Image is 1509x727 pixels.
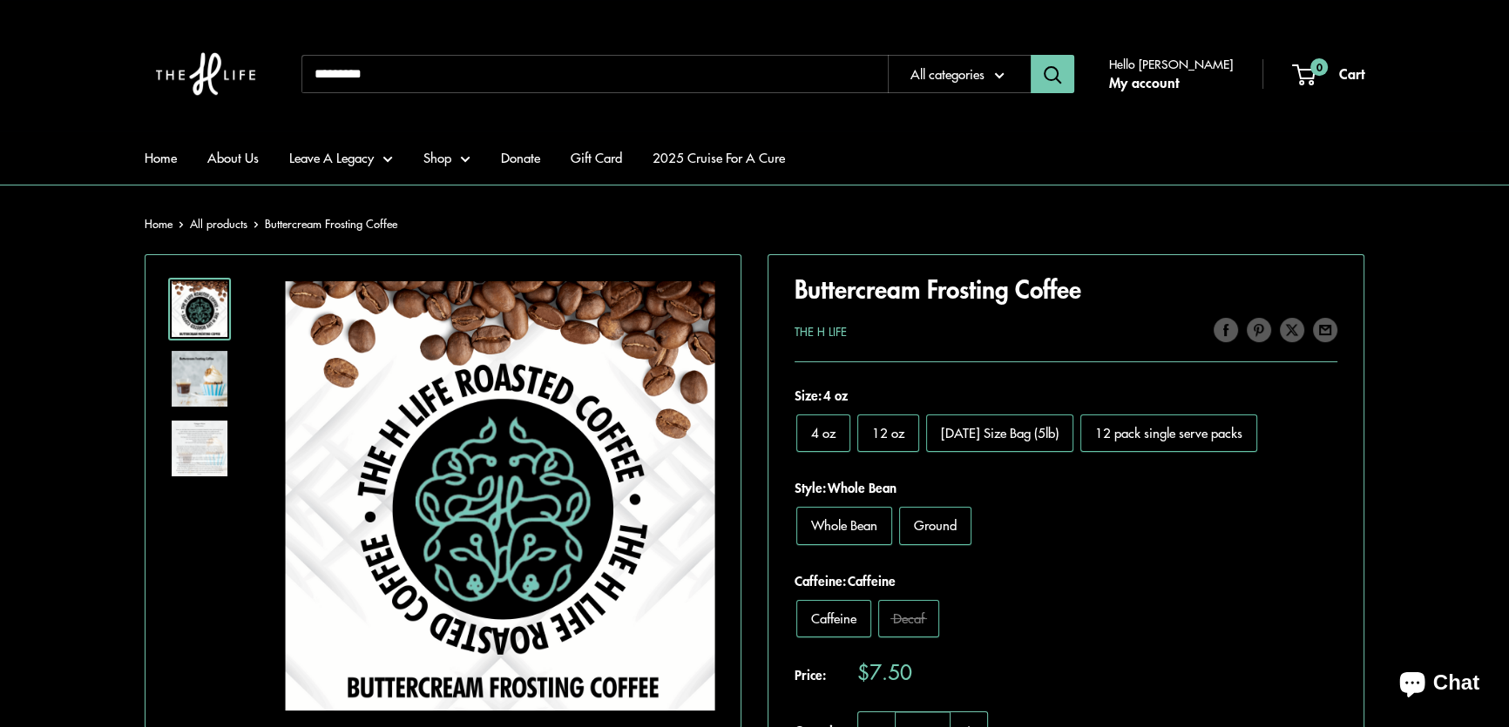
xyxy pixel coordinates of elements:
[1339,63,1364,84] span: Cart
[796,507,892,544] label: Whole Bean
[1214,316,1238,342] a: Share on Facebook
[811,609,856,627] span: Caffeine
[285,281,714,710] img: On a white textured background there are coffee beans spilling from the top and The H Life brain ...
[795,569,1337,593] span: Caffeine:
[795,383,1337,407] span: Size:
[1080,414,1257,452] label: 12 pack single serve packs
[1095,423,1242,441] span: 12 pack single serve packs
[265,215,397,232] span: Buttercream Frosting Coffee
[796,414,850,452] label: 4 oz
[899,507,971,544] label: Ground
[795,323,847,340] a: The H Life
[207,145,259,170] a: About Us
[1109,70,1179,96] a: My account
[1313,316,1337,342] a: Share by email
[795,272,1337,306] h1: Buttercream Frosting Coffee
[857,414,919,452] label: 12 oz
[145,17,267,131] img: The H Life
[145,145,177,170] a: Home
[914,515,957,534] span: Ground
[190,215,247,232] a: All products
[172,421,227,476] img: Buttercream Frosting Coffee
[172,281,227,337] img: On a white textured background there are coffee beans spilling from the top and The H Life brain ...
[846,571,896,590] span: Caffeine
[826,478,897,497] span: Whole Bean
[1310,58,1328,76] span: 0
[501,145,540,170] a: Donate
[796,600,871,637] label: Caffeine
[795,475,1337,500] span: Style:
[811,515,877,534] span: Whole Bean
[926,414,1073,452] label: Monday Size Bag (5lb)
[145,213,397,234] nav: Breadcrumb
[941,423,1059,441] span: [DATE] Size Bag (5lb)
[653,145,785,170] a: 2025 Cruise For A Cure
[289,145,393,170] a: Leave A Legacy
[145,215,173,232] a: Home
[423,145,470,170] a: Shop
[301,55,888,93] input: Search...
[172,351,227,407] img: Buttercream Frosting Coffee
[893,609,924,627] span: Decaf
[857,661,912,682] span: $7.50
[571,145,622,170] a: Gift Card
[872,423,904,441] span: 12 oz
[822,386,848,405] span: 4 oz
[1109,52,1233,75] span: Hello [PERSON_NAME]
[1280,316,1304,342] a: Tweet on Twitter
[1294,61,1364,87] a: 0 Cart
[1031,55,1074,93] button: Search
[811,423,836,441] span: 4 oz
[1384,656,1495,713] inbox-online-store-chat: Shopify online store chat
[1247,316,1271,342] a: Pin on Pinterest
[878,600,939,637] label: Decaf
[795,661,857,687] span: Price:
